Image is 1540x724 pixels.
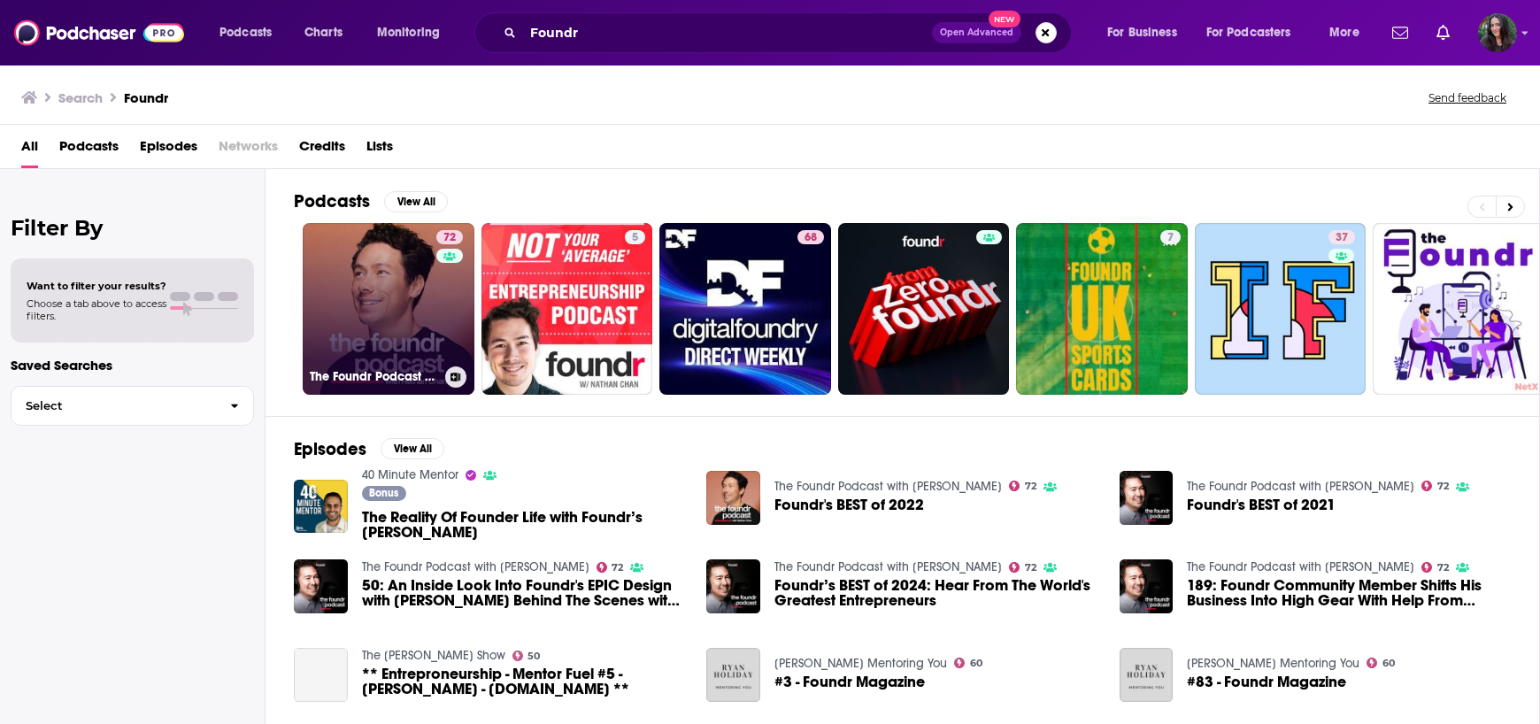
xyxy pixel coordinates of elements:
a: Foundr's BEST of 2022 [774,497,924,512]
span: 72 [1437,482,1449,490]
img: Foundr’s BEST of 2024: Hear From The World's Greatest Entrepreneurs [706,559,760,613]
a: 72 [436,230,463,244]
img: The Reality Of Founder Life with Foundr’s Nathan Chan [294,480,348,534]
a: 72The Foundr Podcast with [PERSON_NAME] [303,223,474,395]
img: Podchaser - Follow, Share and Rate Podcasts [14,16,184,50]
button: View All [384,191,448,212]
a: 37 [1328,230,1355,244]
a: 72 [1421,481,1449,491]
button: open menu [1095,19,1199,47]
button: Show profile menu [1478,13,1517,52]
span: Networks [219,132,278,168]
span: 72 [612,564,623,572]
a: ** Entreproneurship - Mentor Fuel #5 - Nathan Chan - foundr.com ** [294,648,348,702]
span: 72 [1025,564,1036,572]
button: Open AdvancedNew [932,22,1021,43]
span: 60 [1382,659,1395,667]
a: 37 [1195,223,1367,395]
a: Lists [366,132,393,168]
span: #83 - Foundr Magazine [1187,674,1346,689]
span: 72 [1025,482,1036,490]
a: 60 [1367,658,1395,668]
a: Podcasts [59,132,119,168]
span: Monitoring [377,20,440,45]
span: 7 [1167,229,1174,247]
button: open menu [1317,19,1382,47]
div: Search podcasts, credits, & more... [491,12,1089,53]
h2: Episodes [294,438,366,460]
a: The Foundr Podcast with Nathan Chan [774,479,1002,494]
span: The Reality Of Founder Life with Foundr’s [PERSON_NAME] [362,510,686,540]
img: Foundr's BEST of 2021 [1120,471,1174,525]
span: Select [12,400,216,412]
span: 5 [632,229,638,247]
a: 72 [1009,481,1036,491]
h2: Podcasts [294,190,370,212]
a: EpisodesView All [294,438,444,460]
span: 50 [527,652,540,660]
h3: The Foundr Podcast with [PERSON_NAME] [310,369,438,384]
a: 7 [1016,223,1188,395]
span: ** Entreproneurship - Mentor Fuel #5 - [PERSON_NAME] - [DOMAIN_NAME] ** [362,666,686,697]
img: #83 - Foundr Magazine [1120,648,1174,702]
span: For Podcasters [1206,20,1291,45]
a: 50 [512,651,541,661]
button: View All [381,438,444,459]
span: 189: Foundr Community Member Shifts His Business Into High Gear With Help From Mentors [Foundr’s ... [1187,578,1511,608]
span: 72 [1437,564,1449,572]
a: #3 - Foundr Magazine [706,648,760,702]
button: Select [11,386,254,426]
span: Choose a tab above to access filters. [27,297,166,322]
span: #3 - Foundr Magazine [774,674,925,689]
button: open menu [365,19,463,47]
a: The Foundr Podcast with Nathan Chan [1187,559,1414,574]
a: The Trevor Chapman Show [362,648,505,663]
a: Foundr's BEST of 2021 [1187,497,1336,512]
button: Send feedback [1423,90,1512,105]
span: 50: An Inside Look Into Foundr's EPIC Design with [PERSON_NAME] Behind The Scenes with Foundr Mag... [362,578,686,608]
span: Open Advanced [940,28,1013,37]
a: Foundr’s BEST of 2024: Hear From The World's Greatest Entrepreneurs [774,578,1098,608]
a: 68 [659,223,831,395]
button: open menu [1195,19,1317,47]
span: Podcasts [219,20,272,45]
a: All [21,132,38,168]
a: 50: An Inside Look Into Foundr's EPIC Design with Karan Jain Behind The Scenes with Foundr Magazi... [362,578,686,608]
span: 60 [970,659,982,667]
span: 37 [1336,229,1348,247]
a: 72 [1421,562,1449,573]
a: 5 [625,230,645,244]
a: The Foundr Podcast with Nathan Chan [362,559,589,574]
img: Foundr's BEST of 2022 [706,471,760,525]
a: 68 [797,230,824,244]
span: For Business [1107,20,1177,45]
img: User Profile [1478,13,1517,52]
span: 72 [443,229,456,247]
img: 50: An Inside Look Into Foundr's EPIC Design with Karan Jain Behind The Scenes with Foundr Magazi... [294,559,348,613]
a: ** Entreproneurship - Mentor Fuel #5 - Nathan Chan - foundr.com ** [362,666,686,697]
a: 60 [954,658,982,668]
input: Search podcasts, credits, & more... [523,19,932,47]
a: Charts [293,19,353,47]
a: The Reality Of Founder Life with Foundr’s Nathan Chan [362,510,686,540]
a: Show notifications dropdown [1429,18,1457,48]
span: Logged in as elenadreamday [1478,13,1517,52]
a: Credits [299,132,345,168]
a: Episodes [140,132,197,168]
a: Ryan Holiday Mentoring You [1187,656,1359,671]
span: Charts [304,20,343,45]
a: 189: Foundr Community Member Shifts His Business Into High Gear With Help From Mentors [Foundr’s ... [1120,559,1174,613]
a: 7 [1160,230,1181,244]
